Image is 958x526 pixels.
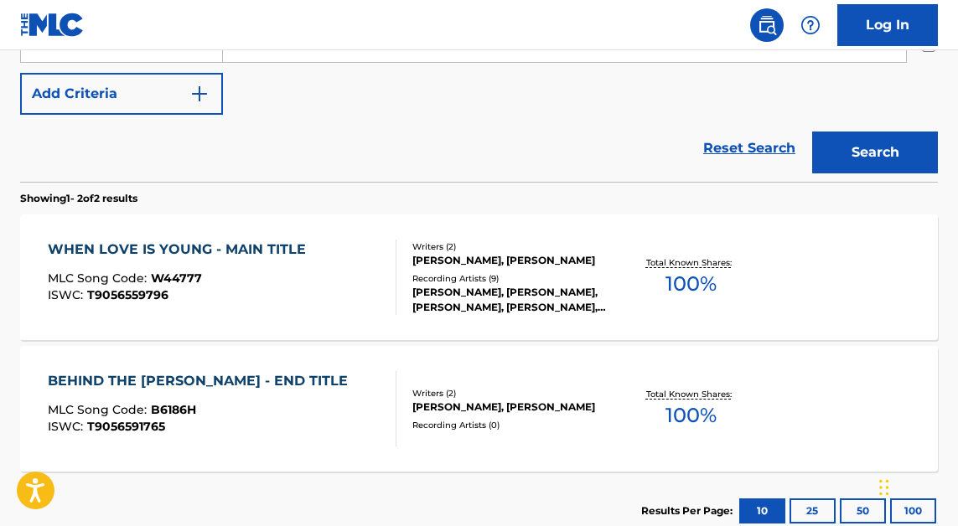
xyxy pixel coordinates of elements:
span: W44777 [151,271,202,286]
span: MLC Song Code : [48,402,151,417]
a: Log In [837,4,938,46]
div: [PERSON_NAME], [PERSON_NAME], [PERSON_NAME], [PERSON_NAME], [PERSON_NAME], [PERSON_NAME], [PERSON... [412,285,614,315]
button: 10 [739,498,785,523]
a: WHEN LOVE IS YOUNG - MAIN TITLEMLC Song Code:W44777ISWC:T9056559796Writers (2)[PERSON_NAME], [PER... [20,214,938,340]
p: Total Known Shares: [646,256,736,269]
div: Writers ( 2 ) [412,387,614,400]
div: BEHIND THE [PERSON_NAME] - END TITLE [48,371,356,391]
div: [PERSON_NAME], [PERSON_NAME] [412,400,614,415]
span: MLC Song Code : [48,271,151,286]
span: 100 % [665,400,717,431]
div: Help [794,8,827,42]
div: Drag [879,462,889,513]
span: T9056559796 [87,287,168,302]
img: search [757,15,777,35]
img: 9d2ae6d4665cec9f34b9.svg [189,84,210,104]
span: 100 % [665,269,717,299]
span: T9056591765 [87,419,165,434]
span: ISWC : [48,419,87,434]
button: 25 [790,498,836,523]
iframe: Chat Widget [874,446,958,526]
img: help [800,15,821,35]
button: Search [812,131,938,173]
span: B6186H [151,402,196,417]
img: MLC Logo [20,13,85,37]
div: [PERSON_NAME], [PERSON_NAME] [412,253,614,268]
a: Public Search [750,8,784,42]
span: ISWC : [48,287,87,302]
div: WHEN LOVE IS YOUNG - MAIN TITLE [48,240,314,260]
p: Showing 1 - 2 of 2 results [20,191,137,206]
a: BEHIND THE [PERSON_NAME] - END TITLEMLC Song Code:B6186HISWC:T9056591765Writers (2)[PERSON_NAME],... [20,346,938,472]
p: Results Per Page: [641,503,737,518]
a: Reset Search [695,130,804,167]
div: Recording Artists ( 0 ) [412,419,614,431]
button: Add Criteria [20,73,223,115]
p: Total Known Shares: [646,388,736,400]
div: Recording Artists ( 9 ) [412,272,614,285]
div: Writers ( 2 ) [412,240,614,253]
button: 50 [840,498,886,523]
